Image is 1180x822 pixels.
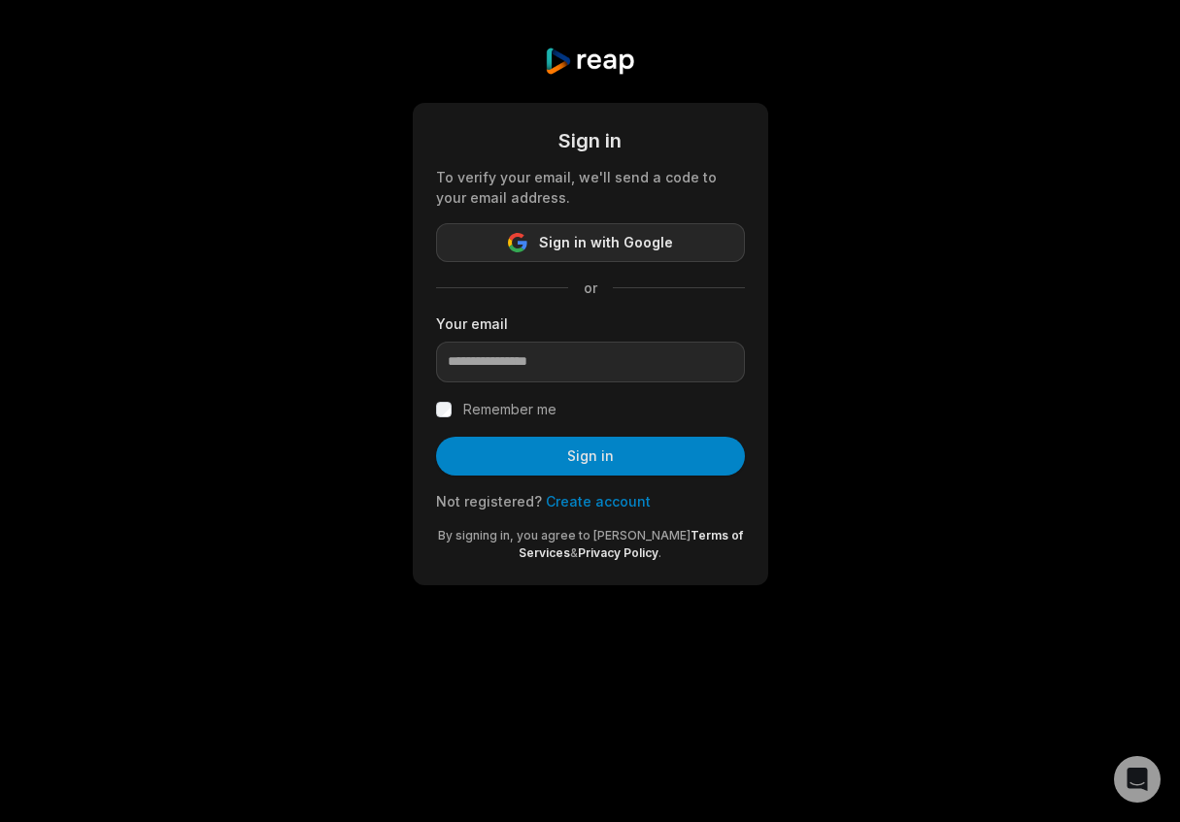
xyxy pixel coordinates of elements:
[519,528,743,560] a: Terms of Services
[539,231,673,254] span: Sign in with Google
[436,437,745,476] button: Sign in
[568,278,613,298] span: or
[658,545,661,560] span: .
[438,528,691,543] span: By signing in, you agree to [PERSON_NAME]
[578,545,658,560] a: Privacy Policy
[546,493,651,510] a: Create account
[436,126,745,155] div: Sign in
[436,493,542,510] span: Not registered?
[436,223,745,262] button: Sign in with Google
[436,167,745,208] div: To verify your email, we'll send a code to your email address.
[436,313,745,334] label: Your email
[544,47,636,76] img: reap
[570,545,578,560] span: &
[463,398,556,421] label: Remember me
[1114,756,1161,803] div: Open Intercom Messenger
